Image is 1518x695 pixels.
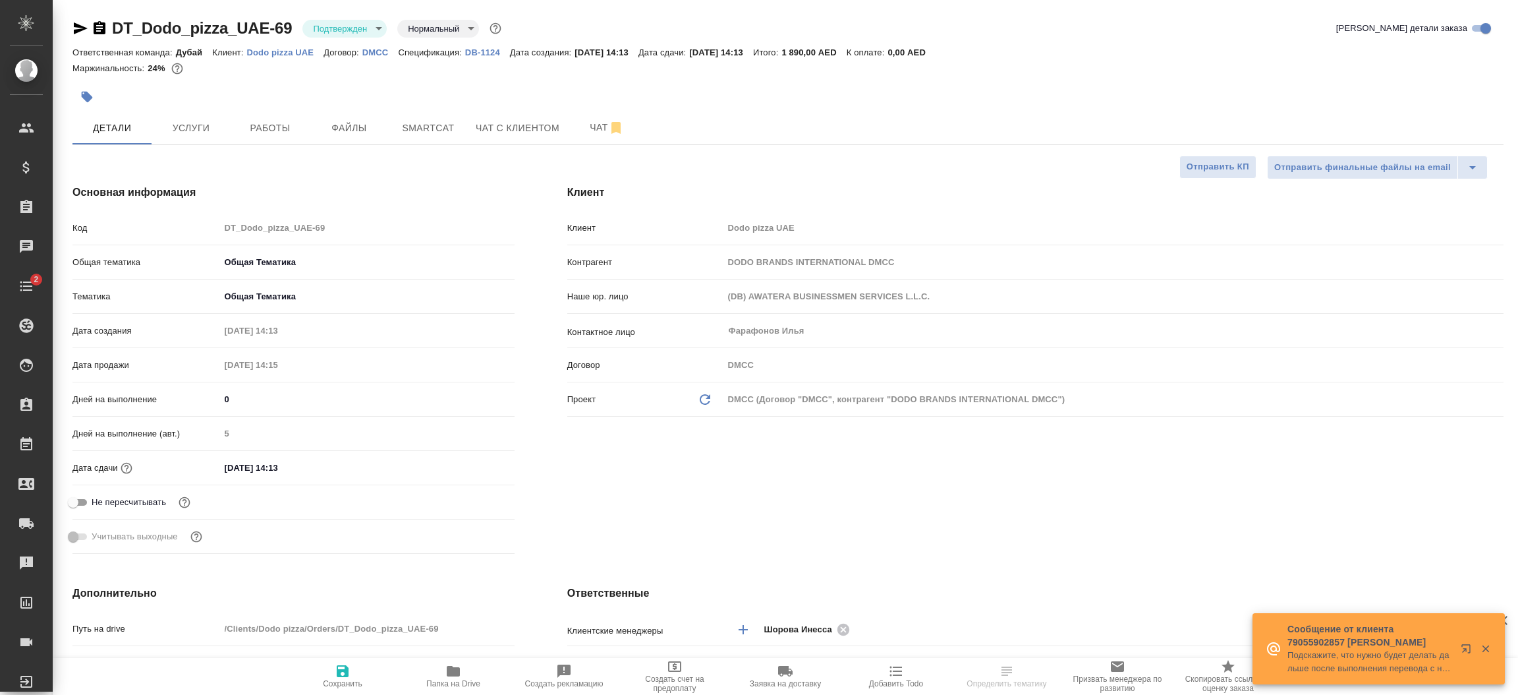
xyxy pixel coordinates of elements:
span: Добавить Todo [869,679,923,688]
span: Учитывать выходные [92,530,178,543]
button: 1365.00 AED; [169,60,186,77]
span: Призвать менеджера по развитию [1070,675,1165,693]
button: Скопировать ссылку [92,20,107,36]
div: Общая Тематика [220,286,515,308]
button: Призвать менеджера по развитию [1062,658,1173,695]
button: Добавить тэг [72,82,101,111]
p: Договор [567,359,723,372]
p: Контактное лицо [567,326,723,339]
span: Сохранить [323,679,362,688]
input: Пустое поле [220,619,515,638]
input: Пустое поле [220,218,515,237]
p: Путь на drive [72,622,220,636]
span: Smartcat [397,120,460,136]
p: Клиент: [212,47,246,57]
p: Дата сдачи: [638,47,689,57]
span: Услуги [159,120,223,136]
span: Чат [575,119,638,136]
p: 24% [148,63,168,73]
button: Создать счет на предоплату [619,658,730,695]
p: DMCC [362,47,399,57]
button: Отправить финальные файлы на email [1267,156,1458,179]
span: Работы [239,120,302,136]
p: 0,00 AED [887,47,935,57]
span: Создать рекламацию [525,679,604,688]
p: Дней на выполнение [72,393,220,406]
h4: Основная информация [72,185,515,200]
button: Закрыть [1472,643,1499,655]
span: Чат с клиентом [476,120,559,136]
h4: Ответственные [567,586,1504,601]
p: Дата создания [72,324,220,338]
div: Подтвержден [302,20,387,38]
span: Не пересчитывать [92,496,166,509]
button: Доп статусы указывают на важность/срочность заказа [487,20,504,37]
input: ✎ Введи что-нибудь [220,390,515,409]
p: Дата создания: [510,47,575,57]
input: Пустое поле [723,218,1504,237]
span: Отправить финальные файлы на email [1274,160,1451,175]
p: К оплате: [847,47,888,57]
button: Определить тематику [951,658,1062,695]
div: Шорова Инесса [764,621,854,638]
p: Дубай [176,47,213,57]
h4: Дополнительно [72,586,515,601]
span: Заявка на доставку [750,679,821,688]
p: Ответственная команда [567,657,665,670]
a: DMCC [362,46,399,57]
button: Если добавить услуги и заполнить их объемом, то дата рассчитается автоматически [118,460,135,477]
span: Определить тематику [967,679,1046,688]
div: Дубай [723,652,1504,675]
input: Пустое поле [723,287,1504,306]
p: Итого: [753,47,781,57]
p: Проект [567,393,596,406]
button: Сохранить [287,658,398,695]
button: Добавить Todo [841,658,951,695]
p: Наше юр. лицо [567,290,723,303]
a: DT_Dodo_pizza_UAE-69 [112,19,292,37]
p: Общая тематика [72,256,220,269]
a: 2 [3,270,49,303]
button: Подтвержден [309,23,371,34]
p: Ответственная команда: [72,47,176,57]
p: Контрагент [567,256,723,269]
span: Отправить КП [1187,160,1249,175]
button: Нормальный [404,23,463,34]
p: Код [72,222,220,235]
span: 2 [26,273,46,286]
div: DMCC (Договор "DMCC", контрагент "DODO BRANDS INTERNATIONAL DMCC") [723,388,1504,411]
span: Папка на Drive [426,679,480,688]
a: Dodo pizza UAE [247,46,324,57]
span: Шорова Инесса [764,623,840,636]
input: ✎ Введи что-нибудь [220,458,335,477]
p: [DATE] 14:13 [689,47,753,57]
p: Договор: [323,47,362,57]
button: Создать рекламацию [509,658,619,695]
button: Заявка на доставку [730,658,841,695]
p: Дата сдачи [72,462,118,475]
a: DB-1124 [465,46,510,57]
span: Создать счет на предоплату [627,675,722,693]
p: Клиент [567,222,723,235]
span: [PERSON_NAME] детали заказа [1336,22,1467,35]
p: Dodo pizza UAE [247,47,324,57]
p: 1 890,00 AED [781,47,846,57]
p: Спецификация: [398,47,464,57]
button: Добавить менеджера [727,614,759,646]
p: Путь [72,657,220,670]
p: Тематика [72,290,220,303]
span: Скопировать ссылку на оценку заказа [1181,675,1276,693]
button: Включи, если не хочешь, чтобы указанная дата сдачи изменилась после переставления заказа в 'Подтв... [176,494,193,511]
input: Пустое поле [723,253,1504,272]
input: Пустое поле [220,424,515,443]
input: Пустое поле [220,355,335,375]
span: Детали [80,120,144,136]
button: Отправить КП [1179,156,1256,179]
input: ✎ Введи что-нибудь [220,653,515,673]
input: Пустое поле [220,321,335,340]
button: Скопировать ссылку на оценку заказа [1173,658,1283,695]
button: Выбери, если сб и вс нужно считать рабочими днями для выполнения заказа. [188,528,205,545]
button: Открыть в новой вкладке [1453,636,1484,667]
svg: Отписаться [608,120,624,136]
p: Подскажите, что нужно будет делать дальше после выполнения перевода с нотариальным заверением? [1287,649,1452,675]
